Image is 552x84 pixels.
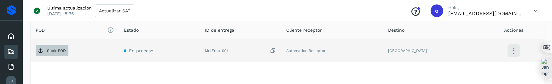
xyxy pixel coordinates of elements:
p: oscar@solvento.mx [448,10,524,16]
span: Cliente receptor [286,27,322,34]
p: Subir POD [47,48,66,53]
span: POD [36,27,114,34]
td: [GEOGRAPHIC_DATA] [383,39,484,62]
div: Inicio [4,29,18,43]
div: Embarques [4,45,18,59]
span: Destino [388,27,404,34]
p: Última actualización [47,5,92,11]
p: [DATE] 18:36 [47,11,74,16]
div: Facturas [4,60,18,74]
span: En proceso [129,48,153,53]
button: Actualizar SAT [95,4,134,17]
span: Actualizar SAT [99,9,130,13]
button: Subir POD [36,45,68,56]
span: ID de entrega [205,27,235,34]
span: Acciones [504,27,524,34]
p: Hola, [448,5,524,10]
td: Automation Receptor [281,39,383,62]
div: MulEmb-001 [205,48,276,54]
span: Estado [124,27,139,34]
